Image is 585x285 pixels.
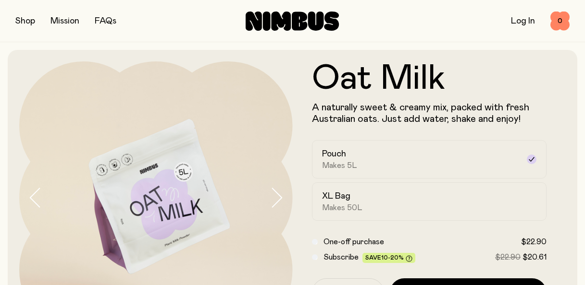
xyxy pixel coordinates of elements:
[324,253,359,261] span: Subscribe
[322,203,362,213] span: Makes 50L
[95,17,116,25] a: FAQs
[495,253,521,261] span: $22.90
[523,253,547,261] span: $20.61
[550,12,570,31] button: 0
[521,238,547,246] span: $22.90
[324,238,384,246] span: One-off purchase
[312,61,547,96] h1: Oat Milk
[322,161,357,170] span: Makes 5L
[322,148,346,160] h2: Pouch
[312,102,547,125] p: A naturally sweet & creamy mix, packed with fresh Australian oats. Just add water, shake and enjoy!
[322,190,350,202] h2: XL Bag
[381,255,404,261] span: 10-20%
[511,17,535,25] a: Log In
[50,17,79,25] a: Mission
[365,255,412,262] span: Save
